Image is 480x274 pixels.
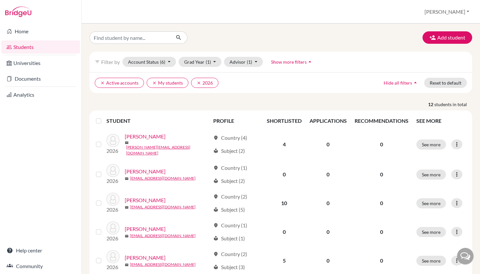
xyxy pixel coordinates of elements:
[213,236,218,241] span: local_library
[355,228,408,236] p: 0
[106,234,120,242] p: 2026
[125,168,166,175] a: [PERSON_NAME]
[1,88,80,101] a: Analytics
[423,31,472,44] button: Add student
[213,164,247,172] div: Country (1)
[191,78,218,88] button: clear2026
[213,234,245,242] div: Subject (1)
[95,78,144,88] button: clearActive accounts
[106,206,120,214] p: 2026
[95,59,100,64] i: filter_list
[265,57,319,67] button: Show more filtersarrow_drop_up
[1,260,80,273] a: Community
[106,193,120,206] img: Háry, Laura
[125,234,129,238] span: mail
[130,175,196,181] a: [EMAIL_ADDRESS][DOMAIN_NAME]
[306,189,351,218] td: 0
[416,198,446,208] button: See more
[160,59,165,65] span: (6)
[106,250,120,263] img: Kemecsei, Aron
[355,140,408,148] p: 0
[213,148,218,153] span: local_library
[5,7,31,17] img: Bridge-U
[125,205,129,209] span: mail
[125,177,129,181] span: mail
[100,81,105,85] i: clear
[378,78,424,88] button: Hide all filtersarrow_drop_up
[422,6,472,18] button: [PERSON_NAME]
[416,227,446,237] button: See more
[197,81,201,85] i: clear
[125,141,129,145] span: mail
[424,78,467,88] button: Reset to default
[263,189,306,218] td: 10
[263,160,306,189] td: 0
[213,263,245,271] div: Subject (3)
[106,164,120,177] img: Domonkos, Luca
[412,79,419,86] i: arrow_drop_up
[106,221,120,234] img: Holló, Barnabás
[306,160,351,189] td: 0
[213,178,218,184] span: local_library
[213,194,218,199] span: location_on
[125,225,166,233] a: [PERSON_NAME]
[263,129,306,160] td: 4
[412,113,470,129] th: SEE MORE
[125,133,166,140] a: [PERSON_NAME]
[355,170,408,178] p: 0
[206,59,211,65] span: (1)
[125,254,166,262] a: [PERSON_NAME]
[263,218,306,246] td: 0
[428,101,434,108] strong: 12
[213,135,218,140] span: location_on
[307,58,313,65] i: arrow_drop_up
[355,257,408,265] p: 0
[213,251,218,257] span: location_on
[213,250,247,258] div: Country (2)
[1,244,80,257] a: Help center
[125,263,129,267] span: mail
[213,207,218,212] span: local_library
[1,72,80,85] a: Documents
[213,265,218,270] span: local_library
[351,113,412,129] th: RECOMMENDATIONS
[213,134,247,142] div: Country (4)
[89,31,170,44] input: Find student by name...
[224,57,263,67] button: Advisor(1)
[130,204,196,210] a: [EMAIL_ADDRESS][DOMAIN_NAME]
[130,233,196,239] a: [EMAIL_ADDRESS][DOMAIN_NAME]
[213,221,247,229] div: Country (1)
[213,177,245,185] div: Subject (2)
[306,129,351,160] td: 0
[122,57,176,67] button: Account Status(6)
[384,80,412,86] span: Hide all filters
[416,169,446,180] button: See more
[147,78,188,88] button: clearMy students
[247,59,252,65] span: (1)
[106,177,120,185] p: 2026
[355,199,408,207] p: 0
[213,223,218,228] span: location_on
[306,218,351,246] td: 0
[213,165,218,170] span: location_on
[209,113,263,129] th: PROFILE
[1,40,80,54] a: Students
[126,144,210,156] a: [PERSON_NAME][EMAIL_ADDRESS][DOMAIN_NAME]
[106,147,120,155] p: 2026
[271,59,307,65] span: Show more filters
[106,134,120,147] img: Boros, Annamária
[1,56,80,70] a: Universities
[106,113,209,129] th: STUDENT
[213,206,245,214] div: Subject (5)
[106,263,120,271] p: 2026
[152,81,157,85] i: clear
[125,196,166,204] a: [PERSON_NAME]
[213,147,245,155] div: Subject (2)
[434,101,472,108] span: students in total
[130,262,196,267] a: [EMAIL_ADDRESS][DOMAIN_NAME]
[416,256,446,266] button: See more
[101,59,120,65] span: Filter by
[179,57,222,67] button: Grad Year(1)
[263,113,306,129] th: SHORTLISTED
[213,193,247,201] div: Country (2)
